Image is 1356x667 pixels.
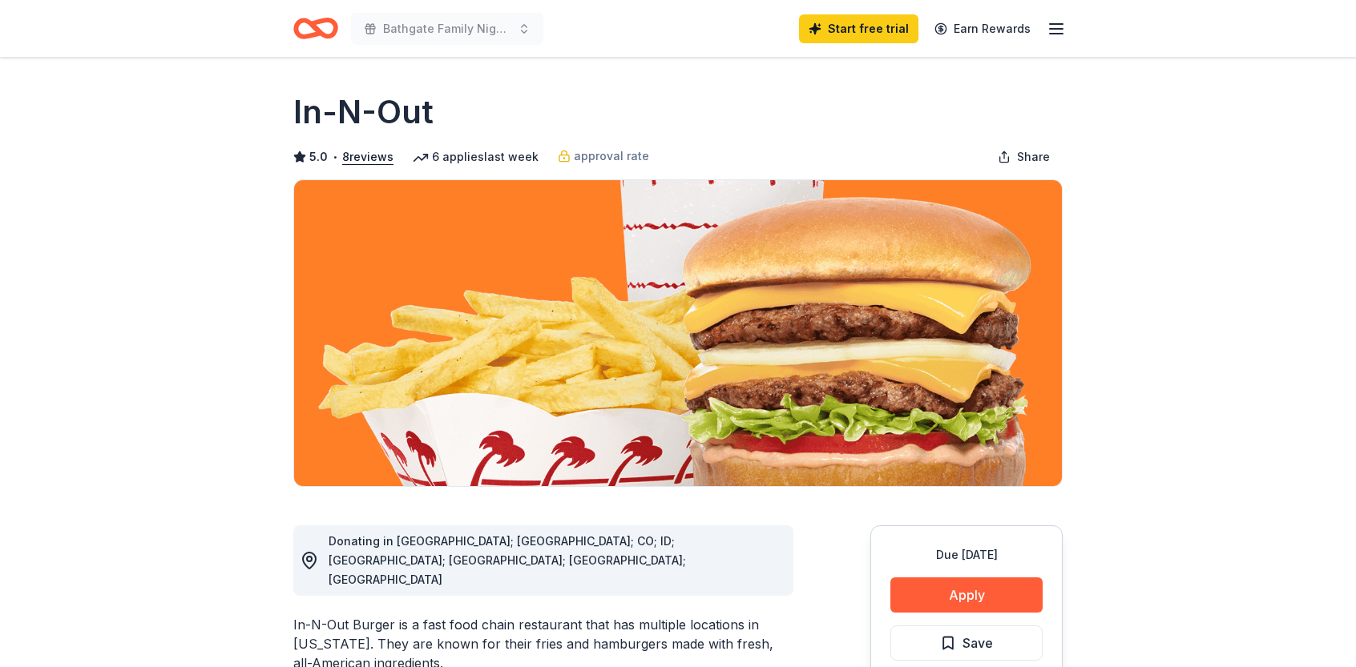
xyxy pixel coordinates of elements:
span: Donating in [GEOGRAPHIC_DATA]; [GEOGRAPHIC_DATA]; CO; ID; [GEOGRAPHIC_DATA]; [GEOGRAPHIC_DATA]; [... [329,534,686,586]
span: • [333,151,338,163]
h1: In-N-Out [293,90,434,135]
span: Bathgate Family Night Out [383,19,511,38]
img: Image for In-N-Out [294,180,1062,486]
button: Share [985,141,1063,173]
div: 6 applies last week [413,147,539,167]
div: Due [DATE] [890,545,1043,565]
span: approval rate [574,147,649,166]
button: 8reviews [342,147,393,167]
button: Bathgate Family Night Out [351,13,543,45]
a: Start free trial [799,14,918,43]
a: approval rate [558,147,649,166]
a: Home [293,10,338,47]
span: Share [1017,147,1050,167]
button: Save [890,625,1043,661]
button: Apply [890,577,1043,613]
span: 5.0 [309,147,328,167]
a: Earn Rewards [925,14,1040,43]
span: Save [963,633,993,653]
